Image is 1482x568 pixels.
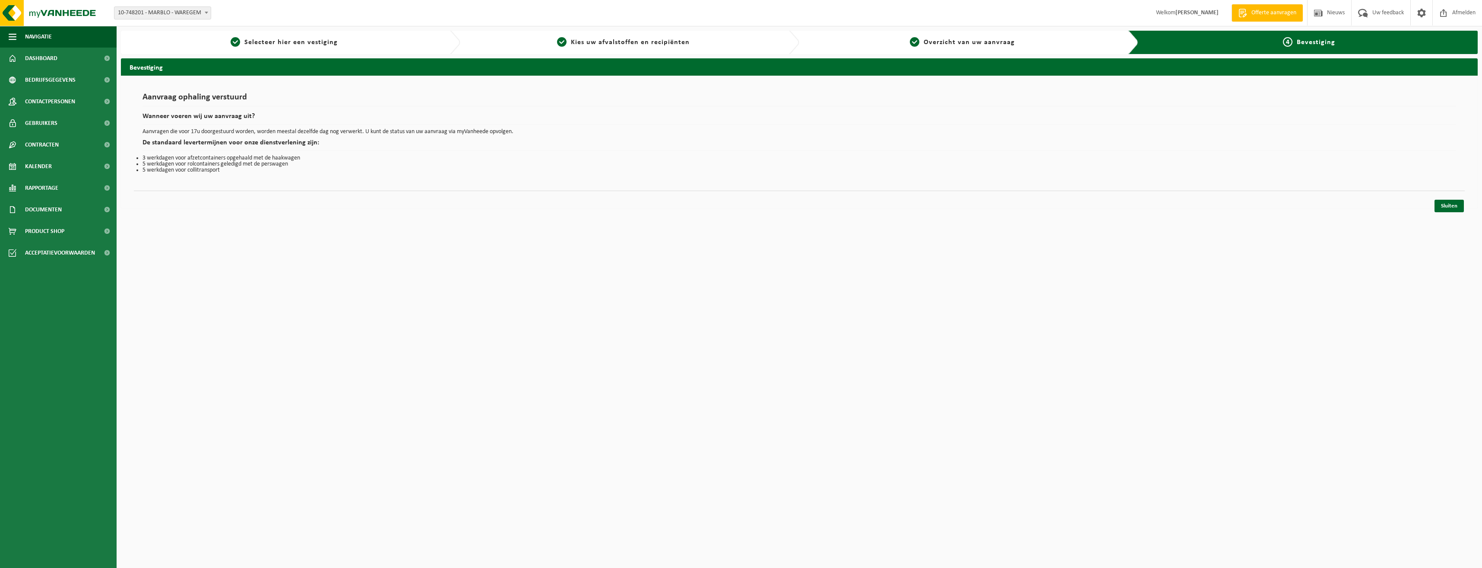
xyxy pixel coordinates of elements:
[25,26,52,48] span: Navigatie
[142,167,1456,173] li: 5 werkdagen voor collitransport
[125,37,443,48] a: 1Selecteer hier een vestiging
[25,69,76,91] span: Bedrijfsgegevens
[465,37,782,48] a: 2Kies uw afvalstoffen en recipiënten
[1249,9,1298,17] span: Offerte aanvragen
[121,58,1478,75] h2: Bevestiging
[25,177,58,199] span: Rapportage
[1434,200,1464,212] a: Sluiten
[25,134,59,156] span: Contracten
[910,37,919,47] span: 3
[1232,4,1303,22] a: Offerte aanvragen
[25,242,95,264] span: Acceptatievoorwaarden
[114,7,211,19] span: 10-748201 - MARBLO - WAREGEM
[25,220,64,242] span: Product Shop
[25,112,57,134] span: Gebruikers
[142,155,1456,161] li: 3 werkdagen voor afzetcontainers opgehaald met de haakwagen
[804,37,1121,48] a: 3Overzicht van uw aanvraag
[1297,39,1335,46] span: Bevestiging
[142,161,1456,167] li: 5 werkdagen voor rolcontainers geledigd met de perswagen
[114,6,211,19] span: 10-748201 - MARBLO - WAREGEM
[142,93,1456,106] h1: Aanvraag ophaling verstuurd
[142,129,1456,135] p: Aanvragen die voor 17u doorgestuurd worden, worden meestal dezelfde dag nog verwerkt. U kunt de s...
[25,156,52,177] span: Kalender
[1283,37,1292,47] span: 4
[25,199,62,220] span: Documenten
[25,91,75,112] span: Contactpersonen
[1175,10,1219,16] strong: [PERSON_NAME]
[25,48,57,69] span: Dashboard
[142,139,1456,151] h2: De standaard levertermijnen voor onze dienstverlening zijn:
[142,113,1456,124] h2: Wanneer voeren wij uw aanvraag uit?
[557,37,567,47] span: 2
[571,39,690,46] span: Kies uw afvalstoffen en recipiënten
[924,39,1015,46] span: Overzicht van uw aanvraag
[244,39,338,46] span: Selecteer hier een vestiging
[231,37,240,47] span: 1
